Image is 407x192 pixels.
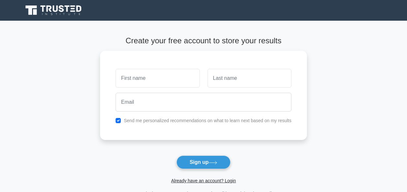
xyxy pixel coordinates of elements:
[116,69,199,88] input: First name
[124,118,291,123] label: Send me personalized recommendations on what to learn next based on my results
[171,178,236,183] a: Already have an account? Login
[208,69,291,88] input: Last name
[100,36,307,46] h4: Create your free account to store your results
[176,155,231,169] button: Sign up
[116,93,291,112] input: Email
